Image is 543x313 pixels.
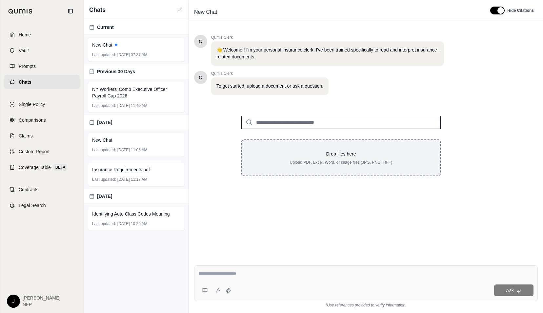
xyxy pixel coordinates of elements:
span: [DATE] 07:37 AM [117,52,148,57]
p: 👋 Welcome!! I'm your personal insurance clerk. I've been trained specifically to read and interpr... [216,47,439,60]
a: Single Policy [4,97,80,112]
a: Claims [4,129,80,143]
span: Last updated: [92,103,116,108]
span: NY Workers' Comp Executive Officer Payroll Cap 2026 [92,86,180,99]
span: Hello [199,74,203,81]
span: Chats [19,79,31,85]
span: Current [97,24,114,31]
span: Hello [199,38,203,45]
button: Ask [494,284,533,296]
span: Qumis Clerk [211,71,329,76]
div: Edit Title [191,7,482,17]
span: Identifying Auto Class Codes Meaning [92,211,170,217]
span: [DATE] [97,193,112,199]
span: Claims [19,133,33,139]
a: Custom Report [4,144,80,159]
span: BETA [53,164,67,171]
button: Collapse sidebar [65,6,76,16]
div: J [7,295,20,308]
p: Upload PDF, Excel, Word, or image files (JPG, PNG, TIFF) [252,160,430,165]
span: Vault [19,47,29,54]
a: Home [4,28,80,42]
p: To get started, upload a document or ask a question. [216,83,323,90]
a: Coverage TableBETA [4,160,80,175]
span: [DATE] 10:29 AM [117,221,148,226]
span: [PERSON_NAME] [23,295,60,301]
span: Hide Citations [507,8,534,13]
p: Drop files here [252,151,430,157]
span: Last updated: [92,52,116,57]
span: Ask [506,288,513,293]
span: Coverage Table [19,164,51,171]
span: Prompts [19,63,36,70]
span: Previous 30 Days [97,68,135,75]
span: New Chat [191,7,220,17]
span: New Chat [92,42,112,48]
a: Comparisons [4,113,80,127]
span: [DATE] 11:17 AM [117,177,148,182]
a: Contracts [4,182,80,197]
a: Prompts [4,59,80,73]
button: New Chat [175,6,183,14]
span: Last updated: [92,221,116,226]
span: Last updated: [92,177,116,182]
span: NFP [23,301,60,308]
span: Comparisons [19,117,46,123]
a: Legal Search [4,198,80,213]
a: Chats [4,75,80,89]
span: Legal Search [19,202,46,209]
span: [DATE] 11:40 AM [117,103,148,108]
span: Chats [89,5,106,14]
span: Qumis Clerk [211,35,444,40]
img: Qumis Logo [8,9,33,14]
span: [DATE] [97,119,112,126]
span: Home [19,31,31,38]
span: Contracts [19,186,38,193]
span: New Chat [92,137,112,143]
span: Insurance Requirements.pdf [92,166,150,173]
span: Custom Report [19,148,50,155]
a: Vault [4,43,80,58]
div: *Use references provided to verify information. [194,301,538,308]
span: Single Policy [19,101,45,108]
span: Last updated: [92,147,116,153]
span: [DATE] 11:06 AM [117,147,148,153]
